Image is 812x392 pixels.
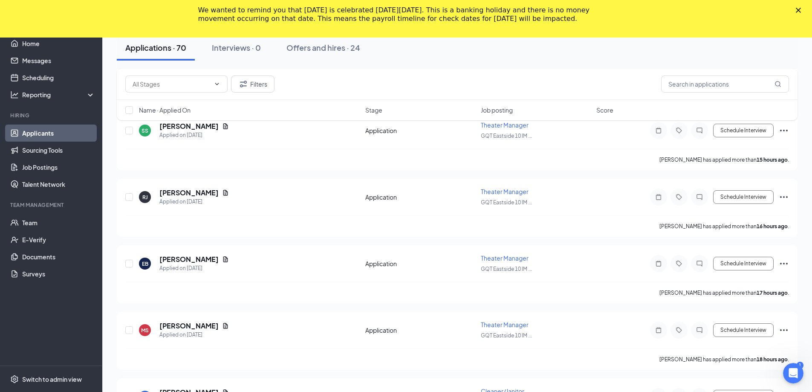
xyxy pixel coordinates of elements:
svg: ChatInactive [694,194,705,200]
button: Schedule Interview [713,124,774,137]
svg: Ellipses [779,325,789,335]
svg: ChevronDown [214,81,220,87]
a: Home [22,35,95,52]
div: Hiring [10,112,93,119]
svg: Tag [674,127,684,134]
svg: Document [222,322,229,329]
svg: Note [653,260,664,267]
a: Job Postings [22,159,95,176]
a: Surveys [22,265,95,282]
span: Score [596,106,613,114]
svg: Settings [10,375,19,383]
svg: Filter [238,79,249,89]
p: [PERSON_NAME] has applied more than . [659,223,789,230]
svg: Analysis [10,90,19,99]
a: Sourcing Tools [22,142,95,159]
span: Stage [365,106,382,114]
span: Theater Manager [481,321,529,328]
span: Theater Manager [481,254,529,262]
svg: Tag [674,327,684,334]
svg: Ellipses [779,125,789,136]
svg: Document [222,256,229,263]
b: 18 hours ago [757,356,788,363]
span: Job posting [481,106,513,114]
h5: [PERSON_NAME] [159,321,219,331]
span: GQT Eastside 10 IM ... [481,133,532,139]
span: GQT Eastside 10 IM ... [481,199,532,206]
svg: ChatInactive [694,327,705,334]
h5: [PERSON_NAME] [159,188,219,197]
div: Applied on [DATE] [159,131,229,139]
a: Team [22,214,95,231]
button: Schedule Interview [713,190,774,204]
span: GQT Eastside 10 IM ... [481,332,532,339]
input: All Stages [133,79,210,89]
a: Messages [22,52,95,69]
div: Application [365,193,476,201]
svg: ChatInactive [694,127,705,134]
h5: [PERSON_NAME] [159,255,219,264]
button: Schedule Interview [713,257,774,270]
svg: MagnifyingGlass [774,81,781,87]
div: Reporting [22,90,95,99]
svg: Note [653,327,664,334]
svg: Tag [674,260,684,267]
p: [PERSON_NAME] has applied more than . [659,289,789,296]
div: Switch to admin view [22,375,82,383]
a: Documents [22,248,95,265]
button: Filter Filters [231,75,275,93]
div: Applied on [DATE] [159,197,229,206]
svg: Note [653,194,664,200]
div: Offers and hires · 24 [286,42,360,53]
svg: Tag [674,194,684,200]
div: Close [796,8,804,13]
input: Search in applications [661,75,789,93]
div: Applications · 70 [125,42,186,53]
svg: Ellipses [779,192,789,202]
iframe: Intercom live chat [783,363,803,383]
span: Name · Applied On [139,106,191,114]
div: MS [141,327,149,334]
div: EB [142,260,148,267]
a: Scheduling [22,69,95,86]
span: GQT Eastside 10 IM ... [481,266,532,272]
a: E-Verify [22,231,95,248]
svg: Ellipses [779,258,789,269]
p: [PERSON_NAME] has applied more than . [659,156,789,163]
div: Application [365,259,476,268]
div: SS [142,127,148,134]
a: Applicants [22,125,95,142]
a: Talent Network [22,176,95,193]
svg: ChatInactive [694,260,705,267]
b: 15 hours ago [757,157,788,163]
div: Team Management [10,201,93,209]
svg: Note [653,127,664,134]
div: Applied on [DATE] [159,331,229,339]
b: 16 hours ago [757,223,788,229]
div: We wanted to remind you that [DATE] is celebrated [DATE][DATE]. This is a banking holiday and the... [198,6,601,23]
button: Schedule Interview [713,323,774,337]
div: RJ [142,194,148,201]
div: Application [365,326,476,334]
span: Theater Manager [481,188,529,195]
div: Interviews · 0 [212,42,261,53]
div: Applied on [DATE] [159,264,229,273]
div: 1 [797,362,803,369]
p: [PERSON_NAME] has applied more than . [659,356,789,363]
div: Application [365,126,476,135]
b: 17 hours ago [757,290,788,296]
svg: Document [222,189,229,196]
